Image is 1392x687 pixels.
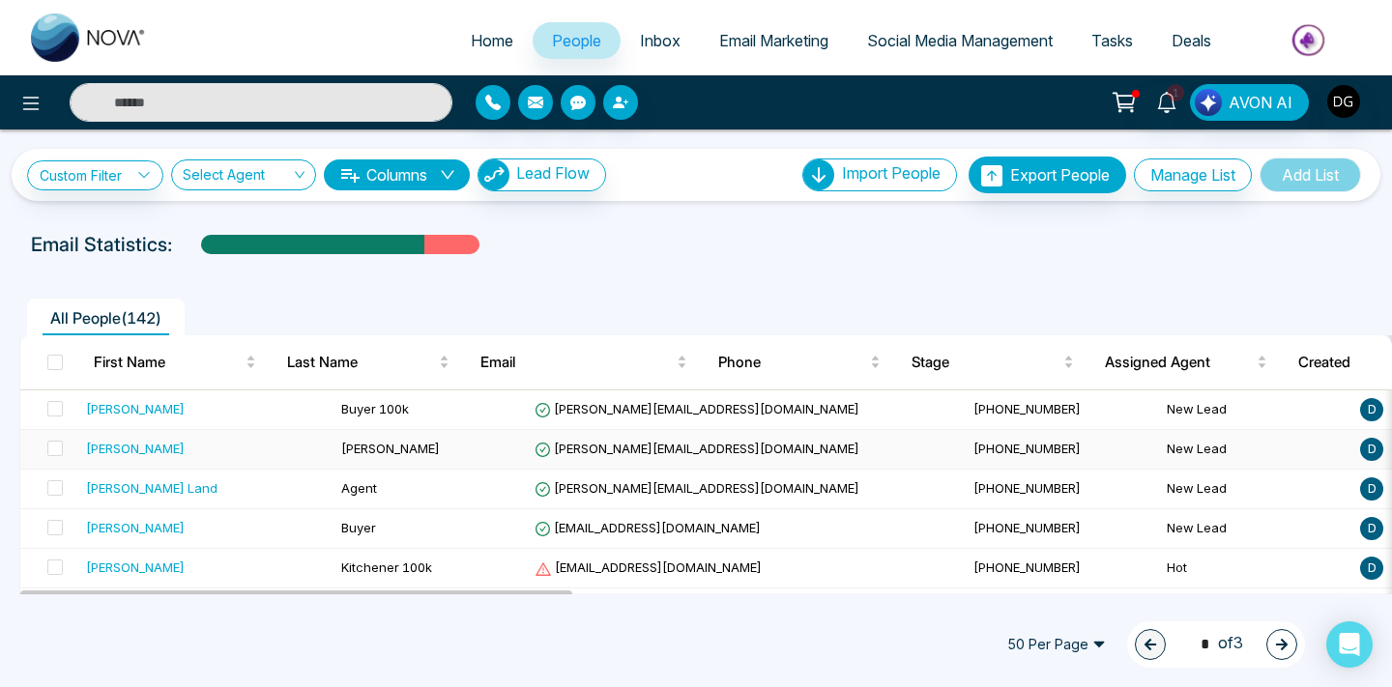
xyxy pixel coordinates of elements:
span: People [552,31,601,50]
button: Export People [969,157,1126,193]
th: First Name [78,335,272,389]
button: AVON AI [1190,84,1309,121]
span: Email Marketing [719,31,828,50]
span: [PERSON_NAME][EMAIL_ADDRESS][DOMAIN_NAME] [535,401,859,416]
div: [PERSON_NAME] Land [86,478,217,498]
span: Agent [341,480,377,496]
span: [EMAIL_ADDRESS][DOMAIN_NAME] [535,559,762,575]
div: Open Intercom Messenger [1326,621,1373,668]
span: D [1360,477,1383,501]
span: All People ( 142 ) [43,308,169,328]
a: Custom Filter [27,160,163,190]
span: D [1360,557,1383,580]
span: Home [471,31,513,50]
span: Tasks [1091,31,1133,50]
a: Inbox [621,22,700,59]
span: Lead Flow [516,163,590,183]
td: New Lead [1159,390,1352,430]
td: New Lead [1159,470,1352,509]
span: of 3 [1189,631,1243,657]
span: Inbox [640,31,681,50]
a: 1 [1144,84,1190,118]
td: New Lead [1159,509,1352,549]
div: [PERSON_NAME] [86,399,185,418]
a: People [533,22,621,59]
a: Tasks [1072,22,1152,59]
td: Hot [1159,588,1352,628]
span: D [1360,398,1383,421]
span: Export People [1010,165,1110,185]
div: [PERSON_NAME] [86,439,185,458]
span: Deals [1172,31,1211,50]
span: [PERSON_NAME][EMAIL_ADDRESS][DOMAIN_NAME] [535,441,859,456]
th: Email [465,335,703,389]
th: Phone [703,335,896,389]
th: Stage [896,335,1089,389]
button: Lead Flow [478,158,606,191]
img: Market-place.gif [1240,18,1380,62]
th: Assigned Agent [1089,335,1283,389]
span: [EMAIL_ADDRESS][DOMAIN_NAME] [535,520,761,535]
span: [PHONE_NUMBER] [973,559,1081,575]
td: New Lead [1159,430,1352,470]
span: [PERSON_NAME][EMAIL_ADDRESS][DOMAIN_NAME] [535,480,859,496]
td: Hot [1159,549,1352,588]
span: Assigned Agent [1105,351,1253,374]
span: 50 Per Page [994,629,1119,660]
span: 1 [1167,84,1184,101]
span: [PERSON_NAME] [341,441,440,456]
span: Last Name [287,351,435,374]
img: Lead Flow [1195,89,1222,116]
span: Social Media Management [867,31,1053,50]
a: Deals [1152,22,1231,59]
div: [PERSON_NAME] [86,518,185,537]
span: AVON AI [1229,91,1292,114]
a: Email Marketing [700,22,848,59]
span: Stage [912,351,1059,374]
span: First Name [94,351,242,374]
span: [PHONE_NUMBER] [973,520,1081,535]
img: Nova CRM Logo [31,14,147,62]
p: Email Statistics: [31,230,172,259]
div: [PERSON_NAME] [86,558,185,577]
img: Lead Flow [478,159,509,190]
span: [PHONE_NUMBER] [973,401,1081,416]
a: Home [451,22,533,59]
span: D [1360,438,1383,461]
span: [PHONE_NUMBER] [973,441,1081,456]
a: Lead FlowLead Flow [470,158,606,191]
span: Buyer 100k [341,401,409,416]
span: Email [480,351,673,374]
span: D [1360,517,1383,540]
span: Import People [842,163,941,183]
span: down [440,167,455,183]
button: Manage List [1134,158,1252,191]
span: [PHONE_NUMBER] [973,480,1081,496]
span: Phone [718,351,866,374]
img: User Avatar [1327,85,1360,118]
button: Columnsdown [324,159,470,190]
th: Last Name [272,335,465,389]
span: Kitchener 100k [341,559,432,575]
span: Buyer [341,520,376,535]
a: Social Media Management [848,22,1072,59]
